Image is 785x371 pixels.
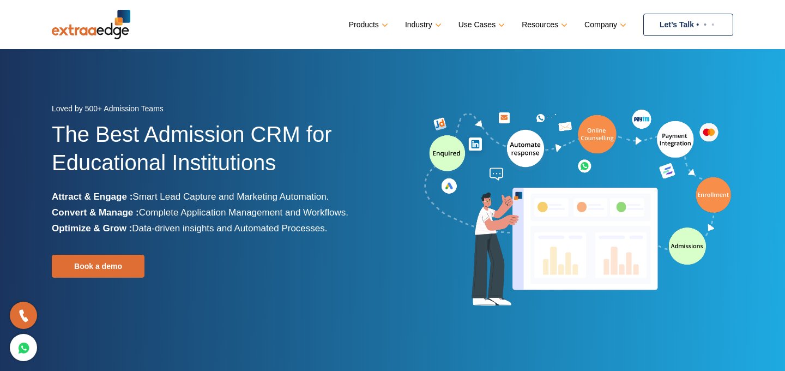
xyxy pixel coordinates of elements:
b: Convert & Manage : [52,207,139,218]
span: Smart Lead Capture and Marketing Automation. [132,192,329,202]
a: Company [584,17,624,33]
b: Optimize & Grow : [52,223,132,234]
a: Book a demo [52,255,144,278]
h1: The Best Admission CRM for Educational Institutions [52,120,384,189]
a: Use Cases [458,17,503,33]
a: Resources [522,17,565,33]
a: Products [349,17,386,33]
a: Industry [405,17,439,33]
span: Complete Application Management and Workflows. [139,207,348,218]
b: Attract & Engage : [52,192,132,202]
span: Data-driven insights and Automated Processes. [132,223,327,234]
div: Loved by 500+ Admission Teams [52,101,384,120]
a: Let’s Talk [643,14,733,36]
img: admission-software-home-page-header [422,107,733,310]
